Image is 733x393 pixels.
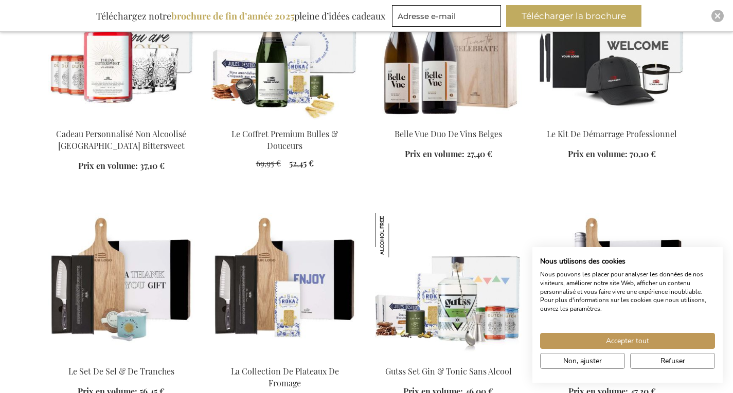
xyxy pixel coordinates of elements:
[375,213,522,357] img: Gutss Non-Alcoholic Gin & Tonic Set
[171,10,294,22] b: brochure de fin d’année 2025
[568,148,628,159] span: Prix en volume:
[395,128,502,139] a: Belle Vue Duo De Vins Belges
[540,353,625,369] button: Ajustez les préférences de cookie
[375,116,522,125] a: Belle Vue Duo De Vins Belges
[563,355,602,366] span: Non, ajuster
[539,213,686,357] img: La Collection De Fromages & Vins
[48,353,195,363] a: The Salt & Slice Set Exclusive Business Gift
[211,116,359,125] a: The Premium Bubbles & Bites Set
[660,355,685,366] span: Refuser
[392,5,504,30] form: marketing offers and promotions
[405,148,492,160] a: Prix en volume: 27,40 €
[56,128,186,151] a: Cadeau Personnalisé Non Alcoolisé [GEOGRAPHIC_DATA] Bittersweet
[256,158,281,169] span: 69,95 €
[711,10,724,22] div: Close
[48,116,195,125] a: Personalised Non-Alcoholic Italian Bittersweet Gift Cadeau Personnalisé Non Alcoolisé Italien Bit...
[392,5,501,27] input: Adresse e-mail
[48,213,195,357] img: The Salt & Slice Set Exclusive Business Gift
[539,116,686,125] a: The Professional Starter Kit
[231,128,338,151] a: Le Coffret Premium Bulles & Douceurs
[630,148,656,159] span: 70,10 €
[385,366,512,377] a: Gutss Set Gin & Tonic Sans Alcool
[68,366,174,377] a: Le Set De Sel & De Tranches
[568,148,656,160] a: Prix en volume: 70,10 €
[606,335,649,346] span: Accepter tout
[540,333,715,349] button: Accepter tous les cookies
[467,148,492,159] span: 27,40 €
[78,160,138,171] span: Prix en volume:
[289,158,314,169] span: 52,45 €
[78,160,165,172] a: Prix en volume: 37,10 €
[506,5,641,27] button: Télécharger la brochure
[714,13,721,19] img: Close
[211,213,359,357] img: La Collection De Plateaux De Fromage
[630,353,715,369] button: Refuser tous les cookies
[405,148,464,159] span: Prix en volume:
[540,270,715,313] p: Nous pouvons les placer pour analyser les données de nos visiteurs, améliorer notre site Web, aff...
[547,128,677,139] a: Le Kit De Démarrage Professionnel
[140,160,165,171] span: 37,10 €
[540,257,715,266] h2: Nous utilisons des cookies
[92,5,390,27] div: Téléchargez notre pleine d’idées cadeaux
[375,353,522,363] a: Gutss Non-Alcoholic Gin & Tonic Set Gutss Set Gin & Tonic Sans Alcool
[375,213,419,257] img: Gutss Set Gin & Tonic Sans Alcool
